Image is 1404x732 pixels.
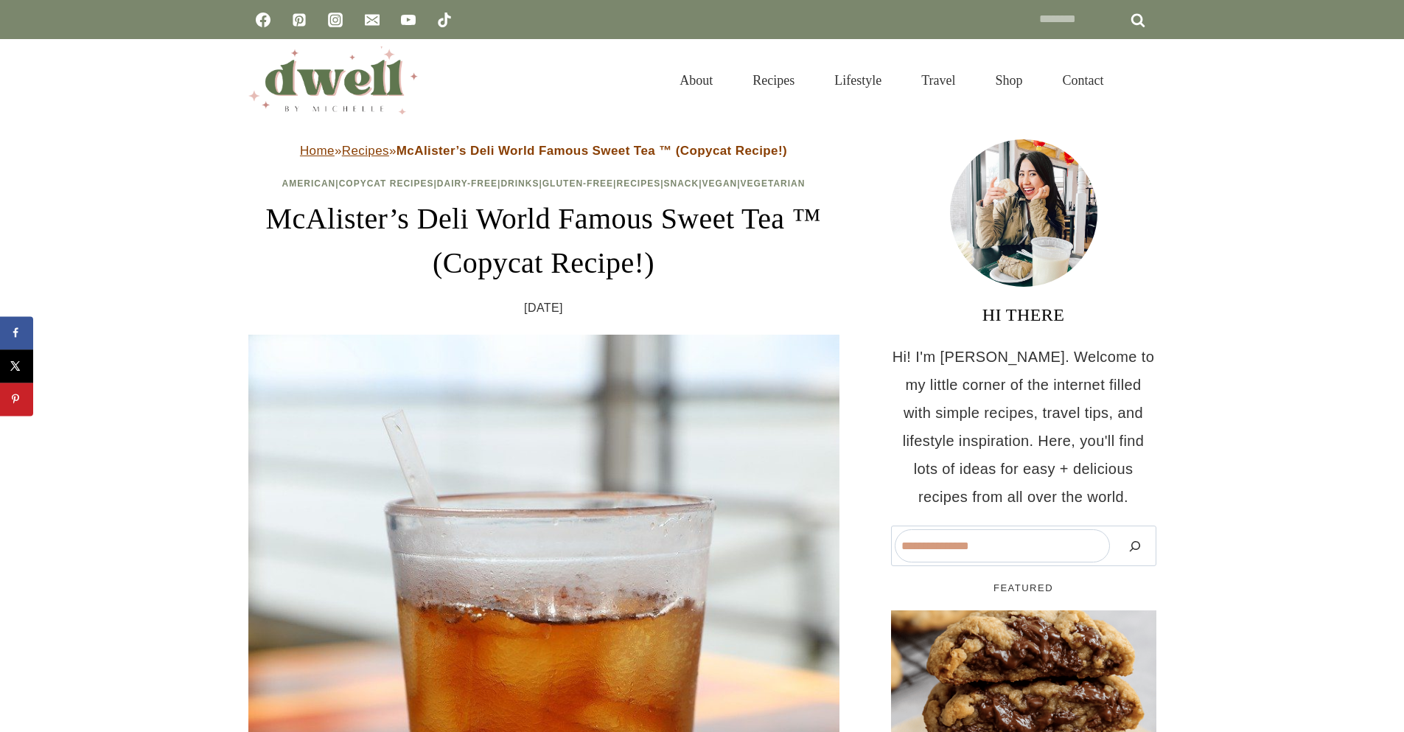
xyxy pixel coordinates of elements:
button: Search [1117,529,1153,562]
a: Gluten-Free [542,178,613,189]
a: Drinks [500,178,539,189]
a: Recipes [342,144,389,158]
button: View Search Form [1131,68,1156,93]
span: | | | | | | | | [282,178,806,189]
h1: McAlister’s Deli World Famous Sweet Tea ™ (Copycat Recipe!) [248,197,839,285]
span: » » [300,144,787,158]
a: Home [300,144,335,158]
a: Vegetarian [741,178,806,189]
a: Facebook [248,5,278,35]
a: Vegan [702,178,738,189]
a: Copycat Recipes [339,178,434,189]
h3: HI THERE [891,301,1156,328]
a: Instagram [321,5,350,35]
img: DWELL by michelle [248,46,418,114]
a: Shop [975,55,1042,106]
a: Contact [1043,55,1124,106]
a: About [660,55,733,106]
a: Recipes [616,178,660,189]
a: Pinterest [284,5,314,35]
nav: Primary Navigation [660,55,1123,106]
a: American [282,178,336,189]
a: Travel [901,55,975,106]
a: Dairy-Free [437,178,497,189]
a: Lifestyle [814,55,901,106]
p: Hi! I'm [PERSON_NAME]. Welcome to my little corner of the internet filled with simple recipes, tr... [891,343,1156,511]
a: Recipes [733,55,814,106]
a: Snack [664,178,699,189]
h5: FEATURED [891,581,1156,596]
a: TikTok [430,5,459,35]
strong: McAlister’s Deli World Famous Sweet Tea ™ (Copycat Recipe!) [397,144,787,158]
a: YouTube [394,5,423,35]
a: Email [357,5,387,35]
time: [DATE] [524,297,563,319]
